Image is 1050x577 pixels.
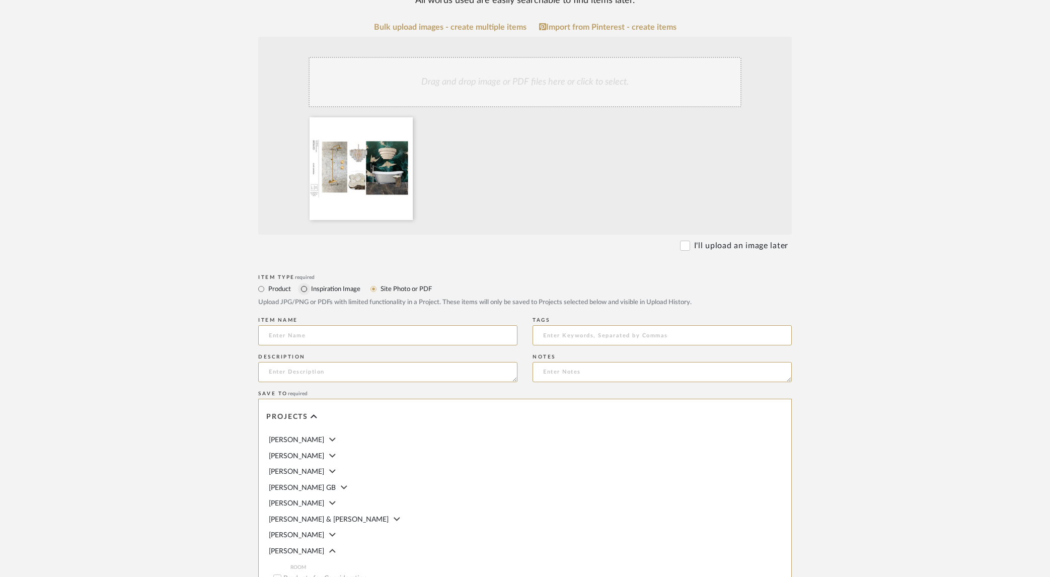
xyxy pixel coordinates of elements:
[269,484,336,491] span: [PERSON_NAME] GB
[269,500,324,507] span: [PERSON_NAME]
[539,23,677,32] a: Import from Pinterest - create items
[258,282,792,295] mat-radio-group: Select item type
[374,23,527,32] a: Bulk upload images - create multiple items
[258,298,792,308] div: Upload JPG/PNG or PDFs with limited functionality in a Project. These items will only be saved to...
[258,274,792,280] div: Item Type
[258,325,517,345] input: Enter Name
[269,437,324,444] span: [PERSON_NAME]
[380,283,432,295] label: Site Photo or PDF
[269,516,389,523] span: [PERSON_NAME] & [PERSON_NAME]
[258,354,517,360] div: Description
[288,391,308,396] span: required
[267,283,291,295] label: Product
[269,548,324,555] span: [PERSON_NAME]
[269,453,324,460] span: [PERSON_NAME]
[290,563,517,571] span: ROOM
[533,354,792,360] div: Notes
[266,413,308,421] span: Projects
[310,283,360,295] label: Inspiration Image
[694,240,788,252] label: I'll upload an image later
[533,325,792,345] input: Enter Keywords, Separated by Commas
[533,317,792,323] div: Tags
[258,317,517,323] div: Item name
[295,275,315,280] span: required
[269,468,324,475] span: [PERSON_NAME]
[258,391,792,397] div: Save To
[269,532,324,539] span: [PERSON_NAME]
